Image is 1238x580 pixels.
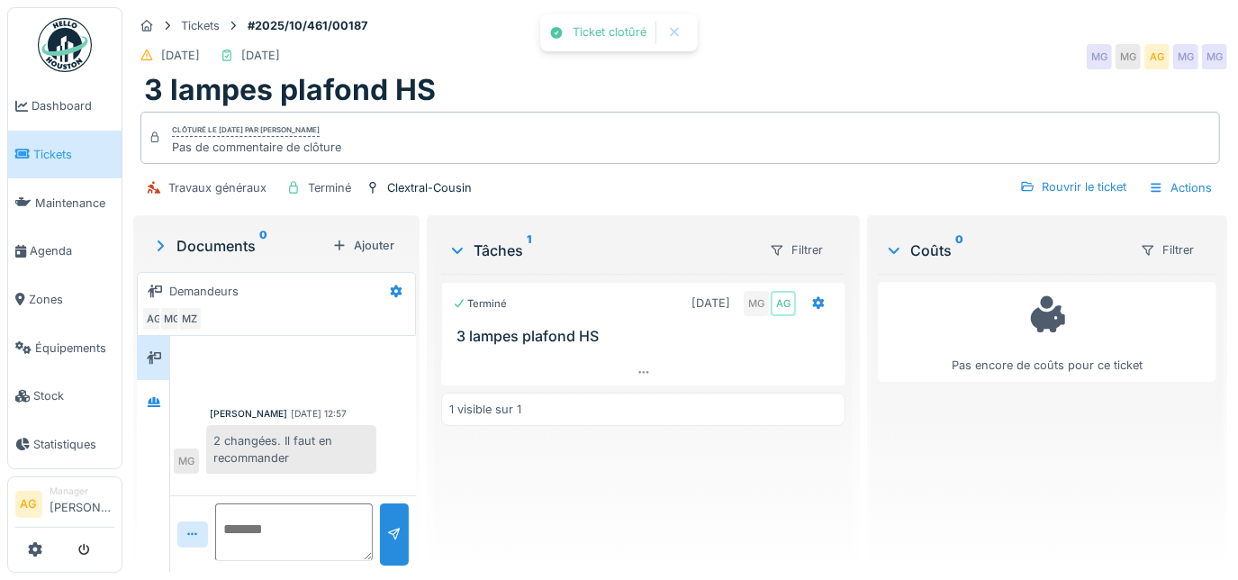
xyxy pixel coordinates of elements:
div: Clôturé le [DATE] par [PERSON_NAME] [172,124,320,137]
div: Rouvrir le ticket [1013,175,1134,199]
li: AG [15,491,42,518]
div: Pas encore de coûts pour ce ticket [890,290,1205,374]
a: Agenda [8,227,122,276]
span: Équipements [35,340,114,357]
h3: 3 lampes plafond HS [456,328,837,345]
div: AG [1144,44,1170,69]
div: [PERSON_NAME] [210,407,287,421]
div: AG [141,306,167,331]
div: Pas de commentaire de clôture [172,139,341,156]
div: Ticket clotûré [573,25,646,41]
div: [DATE] [161,47,200,64]
a: Zones [8,276,122,324]
div: Manager [50,485,114,498]
div: MG [1087,44,1112,69]
div: Tâches [448,240,755,261]
div: Travaux généraux [168,179,267,196]
sup: 0 [259,235,267,257]
div: Actions [1141,175,1220,201]
div: Documents [151,235,325,257]
sup: 1 [527,240,531,261]
strong: #2025/10/461/00187 [240,17,375,34]
div: MG [159,306,185,331]
div: Filtrer [762,237,831,263]
span: Maintenance [35,195,114,212]
div: MZ [177,306,203,331]
a: Statistiques [8,421,122,469]
div: Terminé [453,296,507,312]
div: MG [1116,44,1141,69]
div: Demandeurs [169,283,239,300]
li: [PERSON_NAME] [50,485,114,523]
div: [DATE] [241,47,280,64]
h1: 3 lampes plafond HS [144,73,436,107]
div: [DATE] 12:57 [291,407,347,421]
a: Tickets [8,131,122,179]
a: Maintenance [8,178,122,227]
img: Badge_color-CXgf-gQk.svg [38,18,92,72]
span: Tickets [33,146,114,163]
span: Stock [33,387,114,404]
div: MG [174,449,199,474]
a: Stock [8,372,122,421]
span: Statistiques [33,436,114,453]
sup: 0 [955,240,963,261]
span: Zones [29,291,114,308]
div: MG [744,291,769,316]
div: 2 changées. Il faut en recommander [206,425,376,474]
span: Dashboard [32,97,114,114]
div: Filtrer [1133,237,1202,263]
div: Ajouter [325,233,402,258]
div: MG [1173,44,1198,69]
div: 1 visible sur 1 [449,401,521,418]
a: Équipements [8,323,122,372]
span: Agenda [30,242,114,259]
div: Terminé [308,179,351,196]
div: Clextral-Cousin [387,179,472,196]
a: AG Manager[PERSON_NAME] [15,485,114,528]
div: Coûts [885,240,1125,261]
div: AG [771,291,796,316]
div: MG [1202,44,1227,69]
div: Tickets [181,17,220,34]
div: [DATE] [691,295,730,312]
a: Dashboard [8,82,122,131]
